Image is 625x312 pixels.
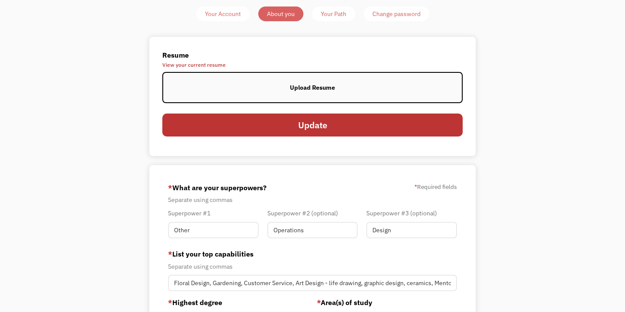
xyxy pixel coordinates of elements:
label: Highest degree [168,297,308,308]
a: View your current resume [162,62,463,68]
div: Change password [372,9,421,19]
div: Separate using commas [168,261,457,272]
div: Your Path [321,9,346,19]
a: Your Account [196,6,250,21]
a: Your Path [312,6,355,21]
label: List your top capabilities [168,249,457,259]
form: Member-Update-Form-Resume [162,50,463,143]
label: Upload Resume [162,72,463,103]
label: Required fields [414,182,457,192]
label: What are your superpowers? [168,181,266,195]
a: Change password [364,6,429,21]
label: Area(s) of study [317,297,457,308]
div: Superpower #2 (optional) [267,208,358,218]
div: Upload Resume [290,82,335,93]
div: Separate using commas [168,195,457,205]
div: Superpower #3 (optional) [366,208,457,218]
a: About you [258,6,303,21]
input: Videography, photography, accounting [168,275,457,291]
input: Update [162,114,463,136]
div: Your Account [205,9,241,19]
div: Superpower #1 [168,208,259,218]
label: Resume [162,50,463,60]
div: About you [267,9,295,19]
